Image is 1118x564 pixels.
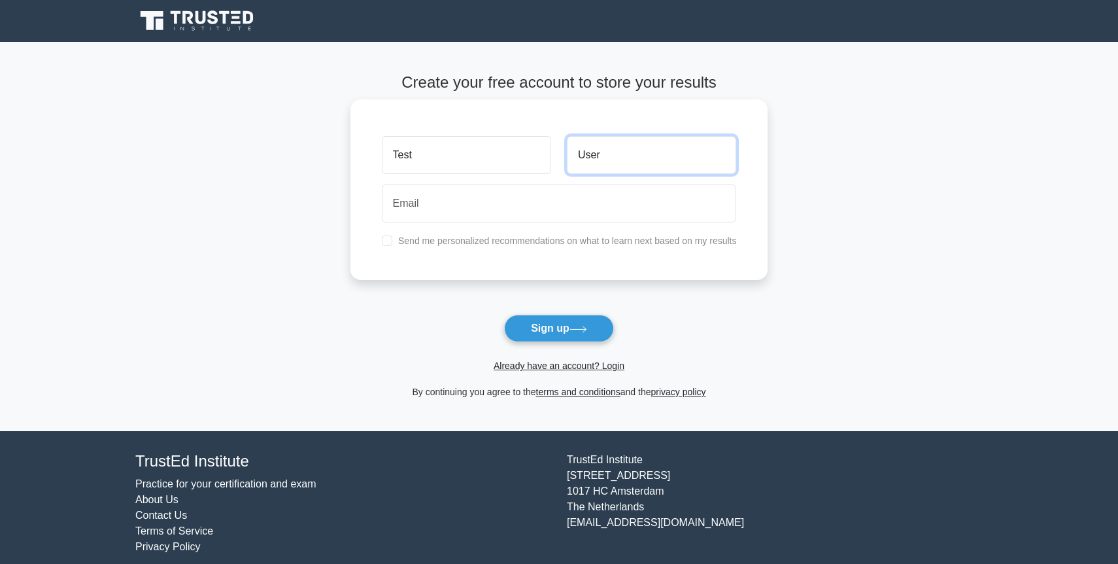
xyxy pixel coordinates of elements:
a: privacy policy [651,387,706,397]
input: Last name [567,136,736,174]
a: Terms of Service [135,525,213,537]
div: TrustEd Institute [STREET_ADDRESS] 1017 HC Amsterdam The Netherlands [EMAIL_ADDRESS][DOMAIN_NAME] [559,452,991,555]
label: Send me personalized recommendations on what to learn next based on my results [398,236,737,246]
h4: TrustEd Institute [135,452,551,471]
a: Privacy Policy [135,541,201,552]
input: Email [382,185,737,222]
a: About Us [135,494,178,505]
input: First name [382,136,551,174]
a: Contact Us [135,510,187,521]
button: Sign up [504,315,614,342]
a: terms and conditions [536,387,620,397]
h4: Create your free account to store your results [350,73,768,92]
a: Already have an account? Login [494,361,624,371]
div: By continuing you agree to the and the [343,384,776,400]
a: Practice for your certification and exam [135,478,316,489]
